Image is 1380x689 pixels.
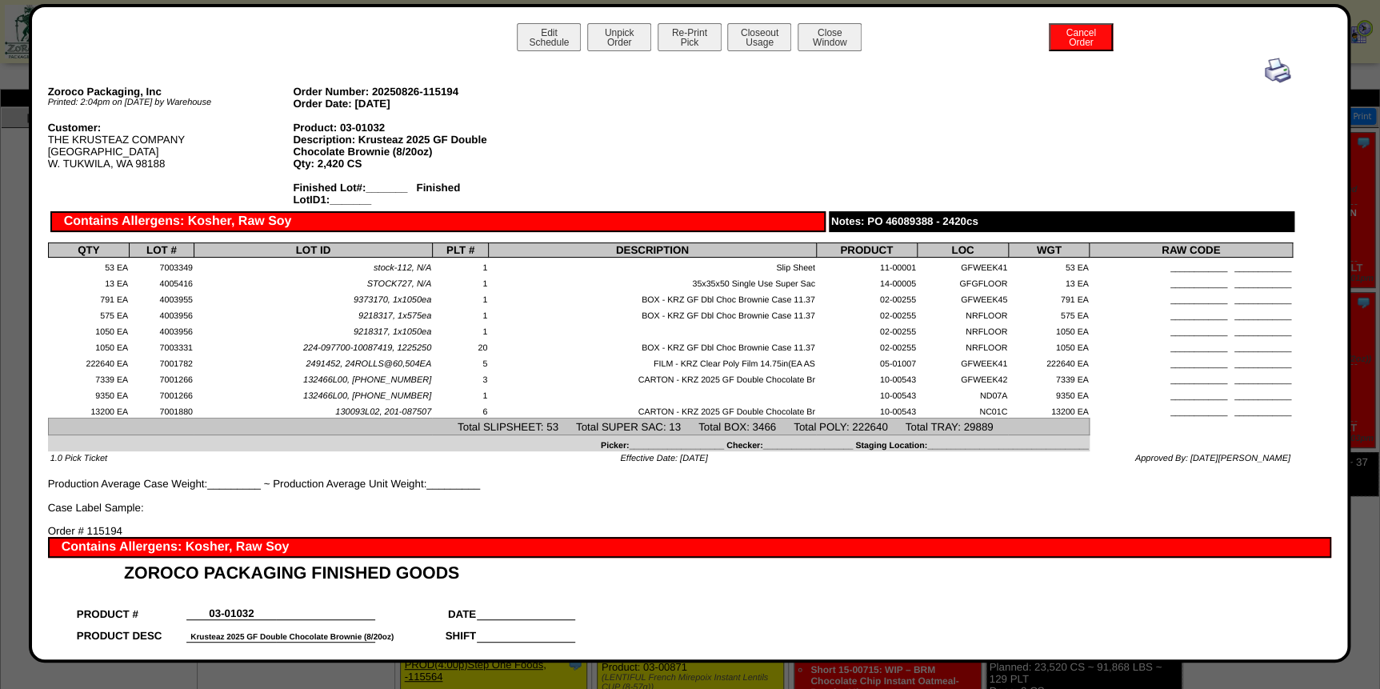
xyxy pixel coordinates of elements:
[917,322,1008,338] td: NRFLOOR
[367,279,432,289] span: STOCK727, N/A
[358,311,431,321] span: 9218317, 1x575ea
[917,354,1008,370] td: GFWEEK41
[917,274,1008,290] td: GFGFLOOR
[130,402,194,418] td: 7001880
[489,306,817,322] td: BOX - KRZ GF Dbl Choc Brownie Case 11.37
[1008,354,1090,370] td: 222640 EA
[432,322,488,338] td: 1
[917,338,1008,354] td: NRFLOOR
[917,306,1008,322] td: NRFLOOR
[48,86,294,98] div: Zoroco Packaging, Inc
[620,454,707,463] span: Effective Date: [DATE]
[432,338,488,354] td: 20
[303,343,431,353] span: 224-097700-10087419, 1225250
[293,182,538,206] div: Finished Lot#:_______ Finished LotID1:_______
[130,370,194,386] td: 7001266
[816,290,917,306] td: 02-00255
[48,338,129,354] td: 1050 EA
[1090,290,1292,306] td: ____________ ____________
[48,370,129,386] td: 7339 EA
[917,370,1008,386] td: GFWEEK42
[1008,338,1090,354] td: 1050 EA
[354,327,431,337] span: 9218317, 1x1050ea
[917,386,1008,402] td: ND07A
[130,290,194,306] td: 4003955
[816,243,917,258] th: PRODUCT
[796,36,863,48] a: CloseWindow
[816,274,917,290] td: 14-00005
[130,354,194,370] td: 7001782
[816,306,917,322] td: 02-00255
[1090,370,1292,386] td: ____________ ____________
[432,354,488,370] td: 5
[432,386,488,402] td: 1
[190,633,394,642] font: Krusteaz 2025 GF Double Chocolate Brownie (8/20oz)
[48,537,1331,558] div: Contains Allergens: Kosher, Raw Soy
[48,386,129,402] td: 9350 EA
[917,258,1008,274] td: GFWEEK41
[48,122,294,170] div: THE KRUSTEAZ COMPANY [GEOGRAPHIC_DATA] W. TUKWILA, WA 98188
[354,295,431,305] span: 9373170, 1x1050ea
[293,134,538,158] div: Description: Krusteaz 2025 GF Double Chocolate Brownie (8/20oz)
[1135,454,1290,463] span: Approved By: [DATE][PERSON_NAME]
[306,359,431,369] span: 2491452, 24ROLLS@60,504EA
[489,370,817,386] td: CARTON - KRZ 2025 GF Double Chocolate Br
[48,274,129,290] td: 13 EA
[76,642,187,664] td: LOT NUMBER
[432,290,488,306] td: 1
[335,407,431,417] span: 130093L02, 201-087507
[816,338,917,354] td: 02-00255
[1090,274,1292,290] td: ____________ ____________
[130,274,194,290] td: 4005416
[1008,370,1090,386] td: 7339 EA
[130,322,194,338] td: 4003956
[48,243,129,258] th: QTY
[432,243,488,258] th: PLT #
[1008,306,1090,322] td: 575 EA
[1090,322,1292,338] td: ____________ ____________
[1008,322,1090,338] td: 1050 EA
[432,402,488,418] td: 6
[658,23,722,51] button: Re-PrintPick
[303,391,431,401] span: 132466L00, [PHONE_NUMBER]
[432,306,488,322] td: 1
[917,243,1008,258] th: LOC
[48,402,129,418] td: 13200 EA
[186,598,276,620] td: 03-01032
[48,258,129,274] td: 53 EA
[489,354,817,370] td: FILM - KRZ Clear Poly Film 14.75in(EA AS
[1008,402,1090,418] td: 13200 EA
[130,243,194,258] th: LOT #
[1090,402,1292,418] td: ____________ ____________
[432,370,488,386] td: 3
[76,598,187,620] td: PRODUCT #
[517,23,581,51] button: EditSchedule
[816,386,917,402] td: 10-00543
[50,211,826,232] div: Contains Allergens: Kosher, Raw Soy
[130,338,194,354] td: 7003331
[1049,23,1113,51] button: CancelOrder
[917,290,1008,306] td: GFWEEK45
[816,370,917,386] td: 10-00543
[50,454,107,463] span: 1.0 Pick Ticket
[375,598,477,620] td: DATE
[489,243,817,258] th: DESCRIPTION
[727,23,791,51] button: CloseoutUsage
[48,98,294,107] div: Printed: 2:04pm on [DATE] by Warehouse
[130,258,194,274] td: 7003349
[48,58,1293,514] div: Production Average Case Weight:_________ ~ Production Average Unit Weight:_________ Case Label Sa...
[48,306,129,322] td: 575 EA
[816,354,917,370] td: 05-01007
[303,375,431,385] span: 132466L00, [PHONE_NUMBER]
[432,258,488,274] td: 1
[48,290,129,306] td: 791 EA
[48,122,294,134] div: Customer:
[489,338,817,354] td: BOX - KRZ GF Dbl Choc Brownie Case 11.37
[1090,306,1292,322] td: ____________ ____________
[76,620,187,643] td: PRODUCT DESC
[194,243,432,258] th: LOT ID
[816,258,917,274] td: 11-00001
[374,263,431,273] span: stock-112, N/A
[917,402,1008,418] td: NC01C
[293,98,538,110] div: Order Date: [DATE]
